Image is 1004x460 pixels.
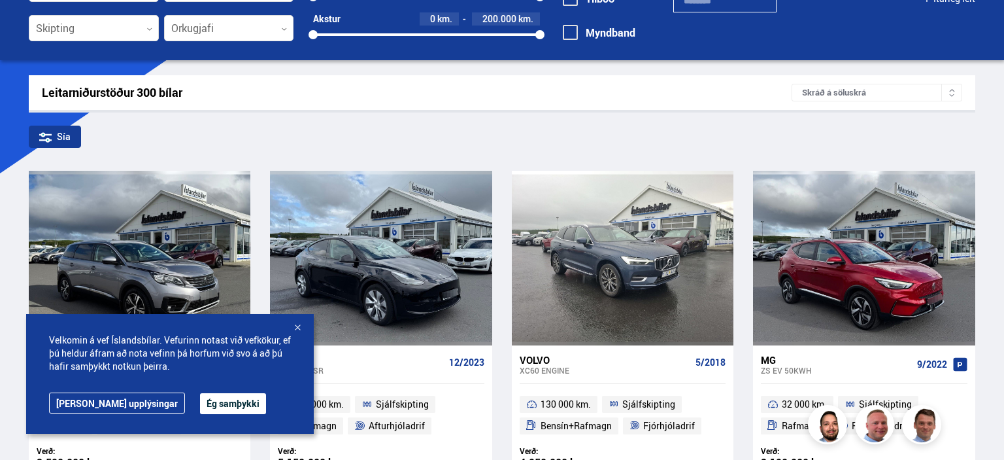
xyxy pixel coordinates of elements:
[313,14,341,24] div: Akstur
[782,397,827,412] span: 32 000 km.
[857,407,896,446] img: siFngHWaQ9KaOqBr.png
[299,418,337,434] span: Rafmagn
[520,446,623,456] div: Verð:
[299,397,344,412] span: 25 000 km.
[761,446,864,456] div: Verð:
[437,14,452,24] span: km.
[917,359,947,370] span: 9/2022
[37,446,140,456] div: Verð:
[541,397,591,412] span: 130 000 km.
[278,354,443,366] div: Tesla
[278,446,381,456] div: Verð:
[859,397,912,412] span: Sjálfskipting
[482,12,516,25] span: 200.000
[622,397,675,412] span: Sjálfskipting
[10,5,50,44] button: Open LiveChat chat widget
[278,366,443,375] div: Model Y SR
[376,397,429,412] span: Sjálfskipting
[643,418,695,434] span: Fjórhjóladrif
[782,418,820,434] span: Rafmagn
[49,334,291,373] span: Velkomin á vef Íslandsbílar. Vefurinn notast við vefkökur, ef þú heldur áfram að nota vefinn þá h...
[518,14,533,24] span: km.
[761,366,911,375] div: ZS EV 50KWH
[449,357,484,368] span: 12/2023
[904,407,943,446] img: FbJEzSuNWCJXmdc-.webp
[42,86,792,99] div: Leitarniðurstöður 300 bílar
[49,393,185,414] a: [PERSON_NAME] upplýsingar
[541,418,612,434] span: Bensín+Rafmagn
[810,407,849,446] img: nhp88E3Fdnt1Opn2.png
[761,354,911,366] div: MG
[430,12,435,25] span: 0
[369,418,425,434] span: Afturhjóladrif
[563,27,635,39] label: Myndband
[29,126,81,148] div: Sía
[520,354,690,366] div: Volvo
[520,366,690,375] div: XC60 ENGINE
[200,393,266,414] button: Ég samþykki
[792,84,962,101] div: Skráð á söluskrá
[695,357,726,368] span: 5/2018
